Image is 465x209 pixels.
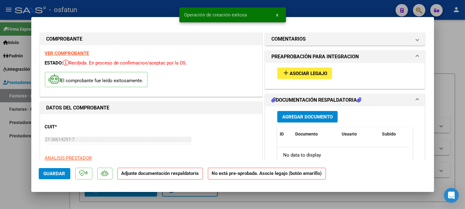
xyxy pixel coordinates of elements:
span: Operación de creación exitosa [184,12,247,18]
datatable-header-cell: Subido [379,127,410,141]
p: El comprobante fue leído exitosamente. [45,72,147,87]
mat-icon: add [282,69,290,77]
datatable-header-cell: ID [277,127,293,141]
span: ESTADO: [45,60,63,66]
span: Subido [382,131,396,136]
button: Agregar Documento [277,111,338,122]
h1: DOCUMENTACIÓN RESPALDATORIA [271,96,361,104]
div: PREAPROBACIÓN PARA INTEGRACION [265,63,425,89]
span: ID [280,131,284,136]
strong: DATOS DEL COMPROBANTE [46,105,110,111]
mat-expansion-panel-header: DOCUMENTACIÓN RESPALDATORIA [265,94,425,106]
span: ANALISIS PRESTADOR [45,155,92,161]
a: VER COMPROBANTE [45,51,89,56]
strong: Adjunte documentación respaldatoria [121,171,199,176]
strong: COMPROBANTE [46,36,83,42]
datatable-header-cell: Documento [293,127,339,141]
p: CUIT [45,123,109,131]
span: x [276,12,279,18]
h1: COMENTARIOS [271,35,306,43]
mat-expansion-panel-header: COMENTARIOS [265,33,425,45]
h1: PREAPROBACIÓN PARA INTEGRACION [271,53,359,60]
strong: No está pre-aprobada. Asocie legajo (botón amarillo) [208,168,326,180]
span: Documento [295,131,318,136]
span: Recibida. En proceso de confirmacion/aceptac por la OS. [63,60,187,66]
span: Guardar [44,171,65,176]
button: Guardar [39,168,70,179]
div: No data to display [277,147,410,163]
span: Agregar Documento [282,114,333,120]
mat-expansion-panel-header: PREAPROBACIÓN PARA INTEGRACION [265,51,425,63]
span: Usuario [342,131,357,136]
datatable-header-cell: Usuario [339,127,379,141]
button: Asociar Legajo [277,68,332,79]
span: Asociar Legajo [290,71,327,76]
div: Open Intercom Messenger [444,188,459,203]
button: x [271,9,283,20]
